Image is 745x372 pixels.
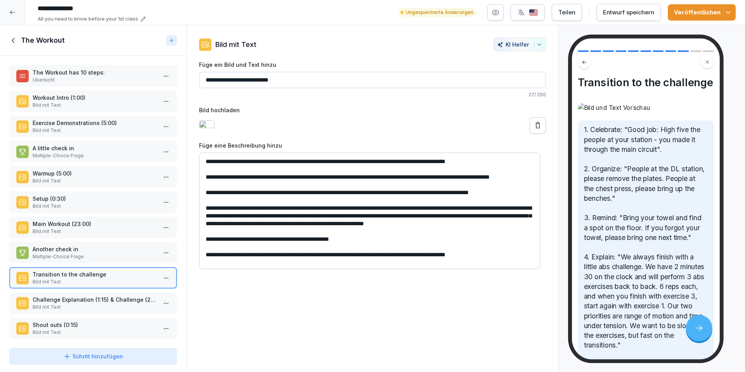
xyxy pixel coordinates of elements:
[215,39,256,50] p: Bild mit Text
[199,141,546,149] label: Füge eine Beschreibung hinzu
[33,220,157,228] p: Main Workout (23:00)
[529,9,538,16] img: us.svg
[199,91,546,98] p: 27 / 200
[9,318,177,339] div: Shout outs (0:15)Bild mit Text
[9,141,177,162] div: A little check inMultiple-Choice Frage
[33,245,157,253] p: Another check in
[9,242,177,263] div: Another check inMultiple-Choice Frage
[33,195,157,203] p: Setup (0:30)
[674,8,729,17] div: Veröffentlichen
[33,127,157,134] p: Bild mit Text
[494,38,546,51] button: KI Helfer
[33,76,157,83] p: Übersicht
[558,8,575,17] div: Teilen
[199,61,546,69] label: Füge ein Bild und Text hinzu
[33,253,157,260] p: Multiple-Choice Frage
[9,191,177,213] div: Setup (0:30)Bild mit Text
[9,267,177,289] div: Transition to the challengeBild mit Text
[33,228,157,235] p: Bild mit Text
[33,296,157,304] p: Challenge Explanation (1:15) & Challenge (2:30)
[9,348,177,365] button: Schritt hinzufügen
[9,292,177,314] div: Challenge Explanation (1:15) & Challenge (2:30)Bild mit Text
[33,177,157,184] p: Bild mit Text
[9,90,177,112] div: Workout Intro (1:00)Bild mit Text
[603,8,654,17] div: Entwurf speichern
[33,278,157,285] p: Bild mit Text
[63,352,123,360] div: Schritt hinzufügen
[199,106,546,114] label: Bild hochladen
[199,120,215,130] img: 00fd51d8-2098-4ca8-831a-c0d402d8abc6
[33,94,157,102] p: Workout Intro (1:00)
[578,76,714,89] h4: Transition to the challenge
[33,144,157,152] p: A little check in
[33,169,157,177] p: Warmup (5:00)
[33,329,157,336] p: Bild mit Text
[406,9,473,16] p: Ungespeicherte Änderungen
[552,4,582,21] button: Teilen
[33,102,157,109] p: Bild mit Text
[38,15,138,23] p: All you need to know before your 1st class
[9,116,177,137] div: Exercise Demonstrations (5:00)Bild mit Text
[668,4,736,21] button: Veröffentlichen
[33,321,157,329] p: Shout outs (0:15)
[596,4,661,21] button: Entwurf speichern
[9,217,177,238] div: Main Workout (23:00)Bild mit Text
[33,68,157,76] p: The Workout has 10 steps:
[33,152,157,159] p: Multiple-Choice Frage
[33,304,157,311] p: Bild mit Text
[9,65,177,87] div: The Workout has 10 steps:Übersicht
[578,103,714,112] img: Bild und Text Vorschau
[33,119,157,127] p: Exercise Demonstrations (5:00)
[497,41,542,48] div: KI Helfer
[21,36,65,45] h1: The Workout
[33,203,157,210] p: Bild mit Text
[33,270,157,278] p: Transition to the challenge
[9,166,177,188] div: Warmup (5:00)Bild mit Text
